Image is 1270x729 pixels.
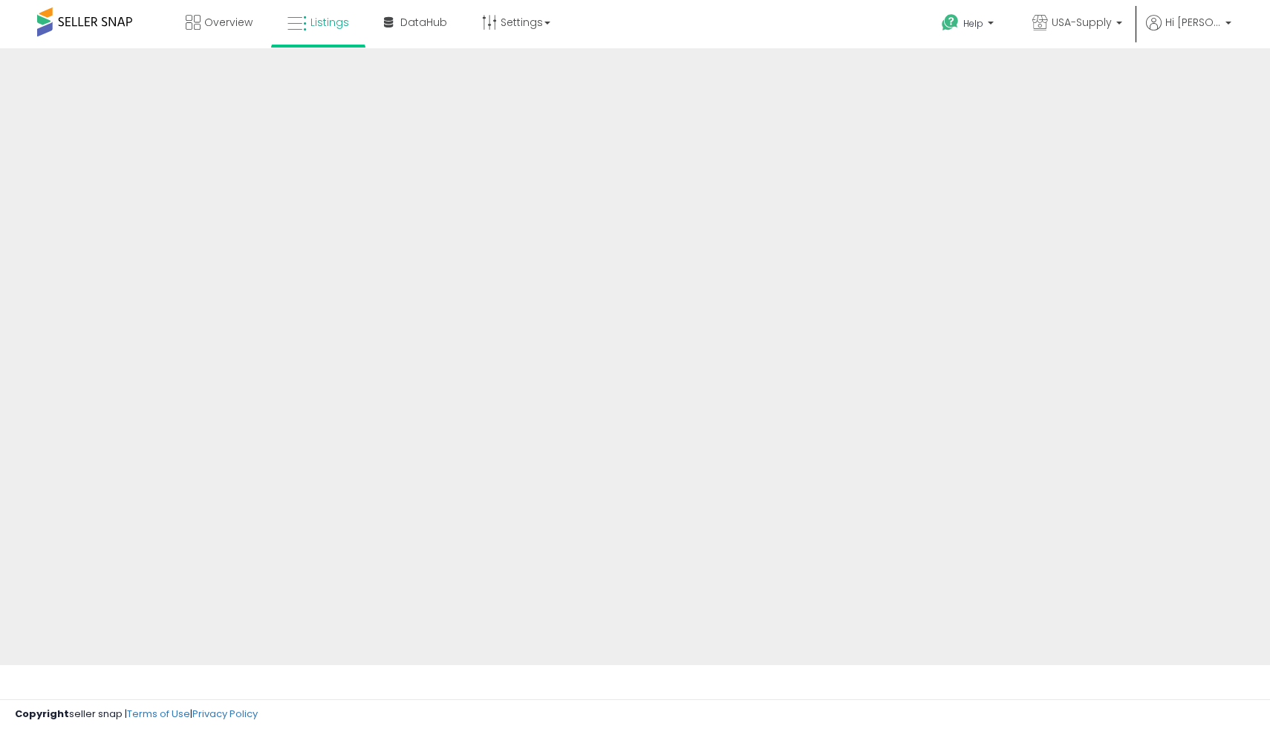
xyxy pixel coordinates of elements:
span: USA-Supply [1052,15,1112,30]
a: Help [930,2,1009,48]
a: Hi [PERSON_NAME] [1146,15,1231,48]
span: Help [963,17,983,30]
span: Listings [310,15,349,30]
span: DataHub [400,15,447,30]
i: Get Help [941,13,960,32]
span: Overview [204,15,253,30]
span: Hi [PERSON_NAME] [1165,15,1221,30]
